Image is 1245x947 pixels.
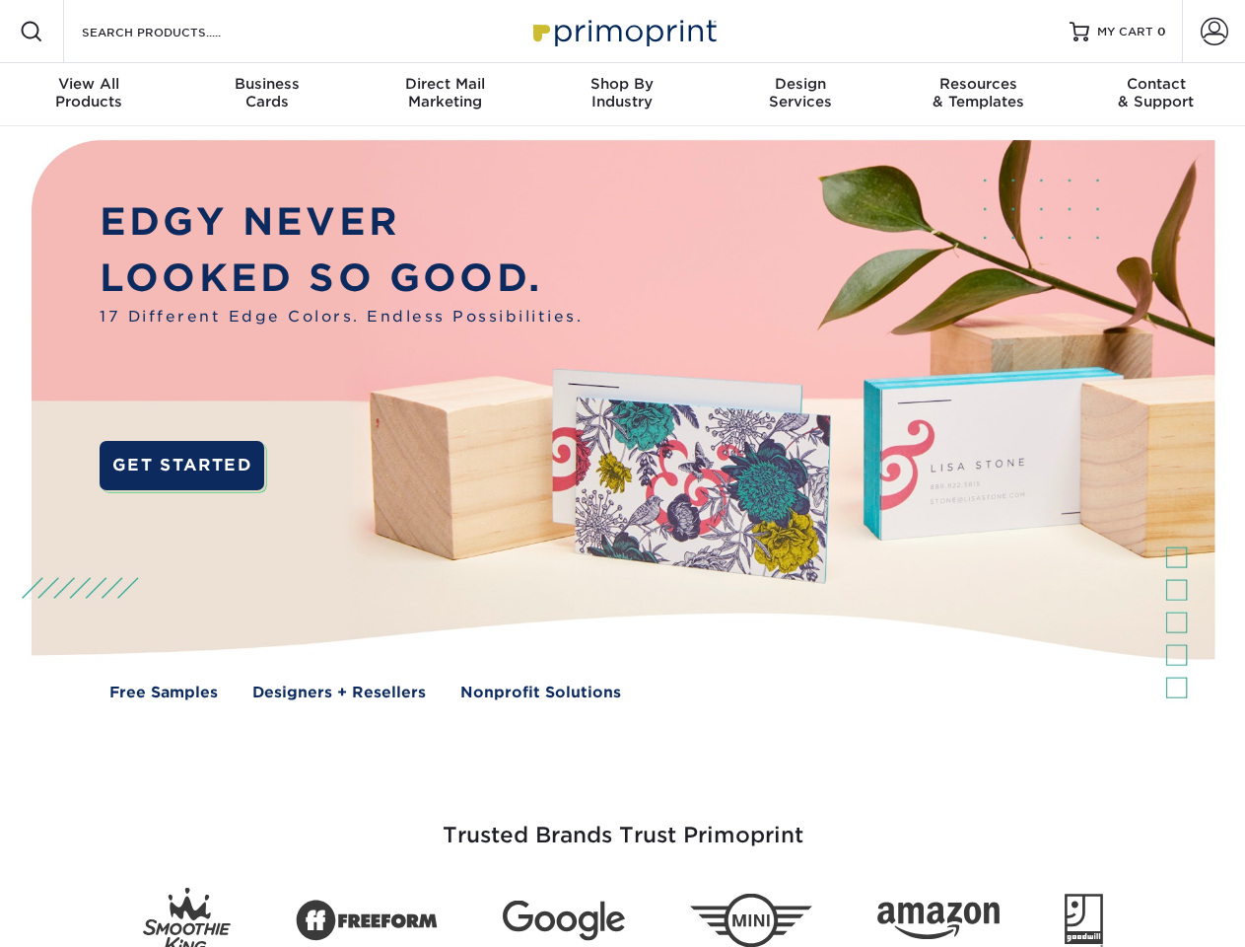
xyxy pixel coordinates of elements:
div: & Support [1068,75,1245,110]
a: Direct MailMarketing [356,63,533,126]
img: Goodwill [1065,894,1103,947]
a: Designers + Resellers [252,682,426,704]
div: Cards [177,75,355,110]
span: Design [712,75,889,93]
input: SEARCH PRODUCTS..... [80,20,272,43]
div: Marketing [356,75,533,110]
a: Shop ByIndustry [533,63,711,126]
img: Primoprint [524,10,722,52]
a: Contact& Support [1068,63,1245,126]
span: Resources [889,75,1067,93]
a: GET STARTED [100,441,264,490]
a: Nonprofit Solutions [460,682,621,704]
p: EDGY NEVER [100,194,583,251]
a: Free Samples [109,682,218,704]
img: Google [503,901,625,941]
div: Industry [533,75,711,110]
a: DesignServices [712,63,889,126]
span: Shop By [533,75,711,93]
span: Contact [1068,75,1245,93]
span: MY CART [1097,24,1153,40]
span: 0 [1157,25,1166,38]
span: 17 Different Edge Colors. Endless Possibilities. [100,306,583,328]
a: Resources& Templates [889,63,1067,126]
h3: Trusted Brands Trust Primoprint [46,775,1200,872]
p: LOOKED SO GOOD. [100,251,583,307]
span: Business [177,75,355,93]
div: Services [712,75,889,110]
div: & Templates [889,75,1067,110]
span: Direct Mail [356,75,533,93]
img: Amazon [877,903,1000,940]
a: BusinessCards [177,63,355,126]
